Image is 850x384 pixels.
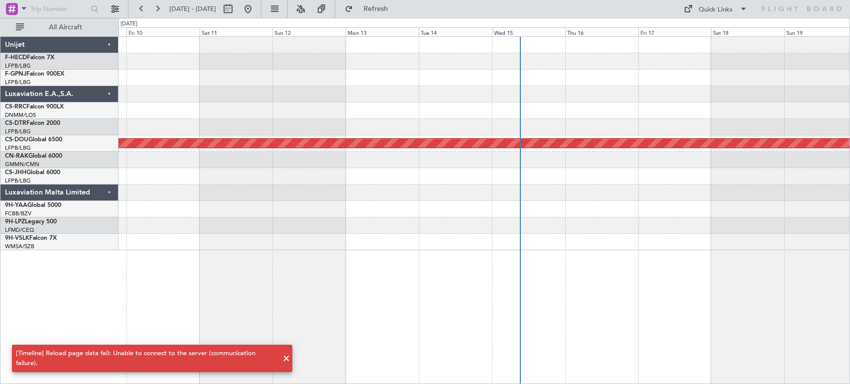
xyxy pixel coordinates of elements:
span: CS-RRC [5,104,26,110]
span: CS-DOU [5,137,28,143]
a: LFPB/LBG [5,62,31,70]
div: Fri 10 [126,27,200,36]
a: CS-DOUGlobal 6500 [5,137,62,143]
a: F-HECDFalcon 7X [5,55,54,61]
button: Quick Links [679,1,752,17]
div: Thu 16 [565,27,638,36]
div: Quick Links [699,5,732,15]
span: [DATE] - [DATE] [169,4,216,13]
a: F-GPNJFalcon 900EX [5,71,64,77]
a: CS-RRCFalcon 900LX [5,104,64,110]
a: LFPB/LBG [5,128,31,135]
a: 9H-LPZLegacy 500 [5,219,57,225]
div: Sun 12 [272,27,346,36]
button: All Aircraft [11,19,108,35]
span: 9H-YAA [5,202,27,208]
a: 9H-YAAGlobal 5000 [5,202,61,208]
a: LFMD/CEQ [5,226,34,234]
span: All Aircraft [26,24,105,31]
div: Sat 11 [200,27,273,36]
span: F-GPNJ [5,71,26,77]
input: Trip Number [30,1,88,16]
a: LFPB/LBG [5,144,31,152]
div: Wed 15 [492,27,565,36]
span: CS-DTR [5,120,26,126]
span: Refresh [355,5,397,12]
a: LFPB/LBG [5,177,31,185]
div: [Timeline] Reload page data fail: Unable to connect to the server (communication failure). [16,349,277,368]
div: Mon 13 [346,27,419,36]
a: LFPB/LBG [5,79,31,86]
span: CN-RAK [5,153,28,159]
a: WMSA/SZB [5,243,34,250]
button: Refresh [340,1,400,17]
div: Tue 14 [419,27,492,36]
a: FCBB/BZV [5,210,31,217]
span: F-HECD [5,55,27,61]
a: CS-DTRFalcon 2000 [5,120,60,126]
div: Sat 18 [711,27,784,36]
span: CS-JHH [5,170,26,176]
span: 9H-VSLK [5,235,29,241]
a: CN-RAKGlobal 6000 [5,153,62,159]
span: 9H-LPZ [5,219,25,225]
a: 9H-VSLKFalcon 7X [5,235,57,241]
a: CS-JHHGlobal 6000 [5,170,60,176]
div: Fri 17 [638,27,712,36]
a: GMMN/CMN [5,161,39,168]
a: DNMM/LOS [5,111,36,119]
div: [DATE] [121,20,137,28]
